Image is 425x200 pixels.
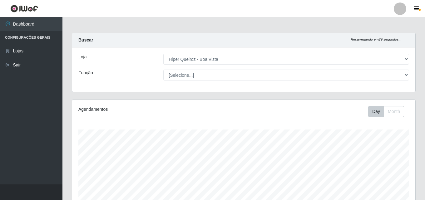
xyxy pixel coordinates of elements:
[351,37,402,41] i: Recarregando em 29 segundos...
[384,106,404,117] button: Month
[78,70,93,76] label: Função
[368,106,384,117] button: Day
[10,5,38,12] img: CoreUI Logo
[78,54,86,60] label: Loja
[368,106,409,117] div: Toolbar with button groups
[78,106,211,113] div: Agendamentos
[78,37,93,42] strong: Buscar
[368,106,404,117] div: First group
